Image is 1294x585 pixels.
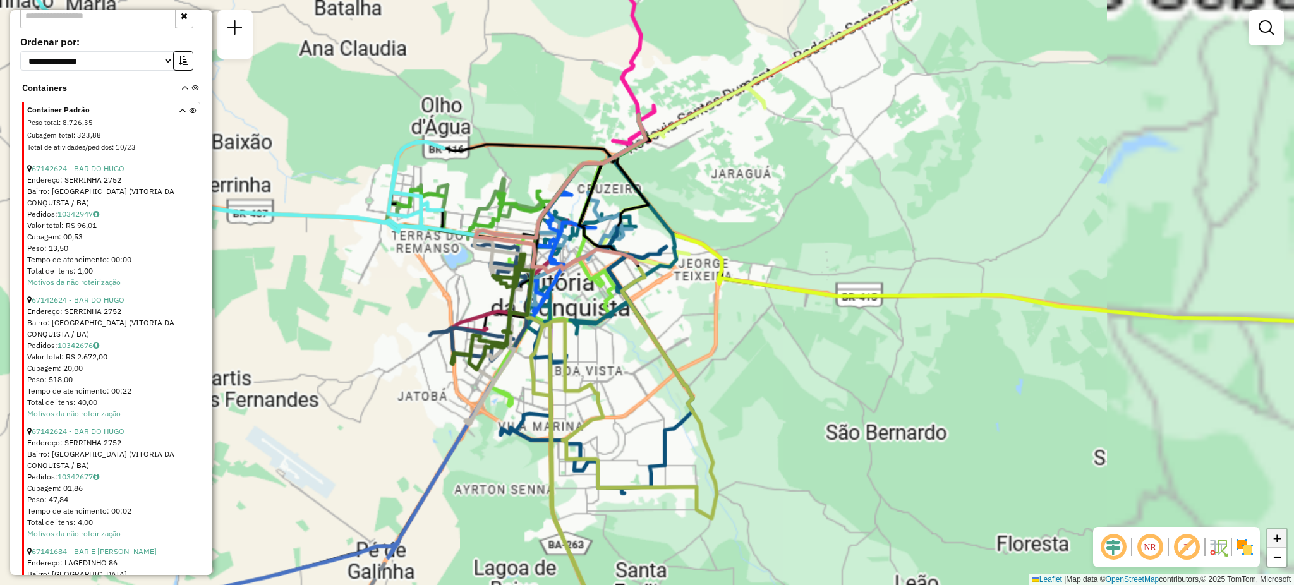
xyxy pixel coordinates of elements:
[27,131,73,140] span: Cubagem total
[32,426,124,436] a: 67142624 - BAR DO HUGO
[27,351,198,363] div: Valor total: R$ 2.672,00
[1267,548,1286,567] a: Zoom out
[27,397,198,408] div: Total de itens: 40,00
[27,186,198,208] div: Bairro: [GEOGRAPHIC_DATA] (VITORIA DA CONQUISTA / BA)
[27,306,198,317] div: Endereço: SERRINHA 2752
[27,243,198,254] div: Peso: 13,50
[27,363,198,374] div: Cubagem: 20,00
[22,81,165,95] span: Containers
[93,473,99,481] i: Observações
[20,34,202,49] label: Ordenar por:
[1098,532,1128,562] span: Ocultar deslocamento
[57,472,99,481] a: 10342677
[1267,529,1286,548] a: Zoom in
[1235,537,1255,557] img: Exibir/Ocultar setores
[27,208,198,220] div: Pedidos:
[27,449,198,471] div: Bairro: [GEOGRAPHIC_DATA] (VITORIA DA CONQUISTA / BA)
[116,143,136,152] span: 10/23
[173,51,193,71] button: Ordem crescente
[63,118,93,127] span: 8.726,35
[59,118,61,127] span: :
[93,210,99,218] i: Observações
[27,494,198,505] div: Peso: 47,84
[27,409,121,418] a: Motivos da não roteirização
[27,374,198,385] div: Peso: 518,00
[27,231,198,243] div: Cubagem: 00,53
[27,220,198,231] div: Valor total: R$ 96,01
[27,557,198,569] div: Endereço: LAGEDINHO 86
[27,277,121,287] a: Motivos da não roteirização
[27,118,59,127] span: Peso total
[1273,530,1281,546] span: +
[1208,537,1228,557] img: Fluxo de ruas
[27,437,198,449] div: Endereço: SERRINHA 2752
[27,385,198,397] div: Tempo de atendimento: 00:22
[27,483,198,494] div: Cubagem: 01,86
[57,341,99,350] a: 10342676
[1171,532,1202,562] span: Exibir rótulo
[27,254,198,265] div: Tempo de atendimento: 00:00
[1106,575,1159,584] a: OpenStreetMap
[27,505,198,517] div: Tempo de atendimento: 00:02
[27,174,198,186] div: Endereço: SERRINHA 2752
[57,209,99,219] a: 10342947
[32,546,157,556] a: 67141684 - BAR E [PERSON_NAME]
[27,104,164,116] span: Container Padrão
[1135,532,1165,562] span: Ocultar NR
[1029,574,1294,585] div: Map data © contributors,© 2025 TomTom, Microsoft
[32,295,124,305] a: 67142624 - BAR DO HUGO
[93,342,99,349] i: Observações
[27,471,198,483] div: Pedidos:
[1273,549,1281,565] span: −
[27,317,198,340] div: Bairro: [GEOGRAPHIC_DATA] (VITORIA DA CONQUISTA / BA)
[32,164,124,173] a: 67142624 - BAR DO HUGO
[1032,575,1062,584] a: Leaflet
[27,340,198,351] div: Pedidos:
[27,143,112,152] span: Total de atividades/pedidos
[77,131,101,140] span: 323,88
[27,265,198,277] div: Total de itens: 1,00
[112,143,114,152] span: :
[73,131,75,140] span: :
[1064,575,1066,584] span: |
[27,529,121,538] a: Motivos da não roteirização
[1254,15,1279,40] a: Exibir filtros
[27,517,198,528] div: Total de itens: 4,00
[222,15,248,44] a: Nova sessão e pesquisa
